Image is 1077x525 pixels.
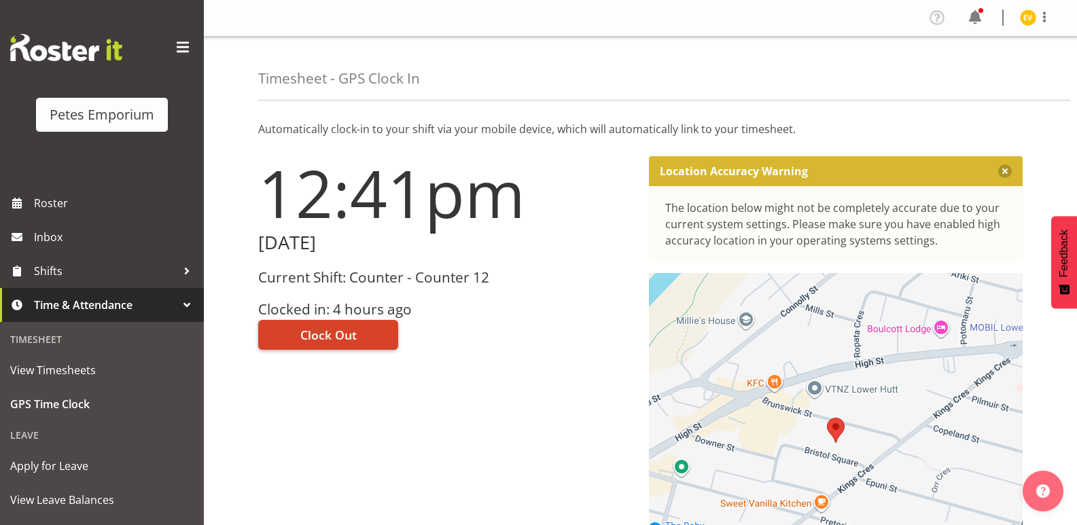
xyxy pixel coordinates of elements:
[34,261,177,281] span: Shifts
[10,456,194,476] span: Apply for Leave
[10,394,194,414] span: GPS Time Clock
[1051,216,1077,308] button: Feedback - Show survey
[3,421,200,449] div: Leave
[34,193,197,213] span: Roster
[258,232,633,253] h2: [DATE]
[300,326,357,344] span: Clock Out
[3,449,200,483] a: Apply for Leave
[10,490,194,510] span: View Leave Balances
[1020,10,1036,26] img: eva-vailini10223.jpg
[10,34,122,61] img: Rosterit website logo
[50,105,154,125] div: Petes Emporium
[258,270,633,285] h3: Current Shift: Counter - Counter 12
[258,71,420,86] h4: Timesheet - GPS Clock In
[3,325,200,353] div: Timesheet
[3,483,200,517] a: View Leave Balances
[34,295,177,315] span: Time & Attendance
[258,302,633,317] h3: Clocked in: 4 hours ago
[3,387,200,421] a: GPS Time Clock
[665,200,1007,249] div: The location below might not be completely accurate due to your current system settings. Please m...
[1036,484,1050,498] img: help-xxl-2.png
[34,227,197,247] span: Inbox
[660,164,808,178] p: Location Accuracy Warning
[3,353,200,387] a: View Timesheets
[258,320,398,350] button: Clock Out
[258,156,633,230] h1: 12:41pm
[998,164,1012,178] button: Close message
[1058,230,1070,277] span: Feedback
[258,121,1023,137] p: Automatically clock-in to your shift via your mobile device, which will automatically link to you...
[10,360,194,380] span: View Timesheets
